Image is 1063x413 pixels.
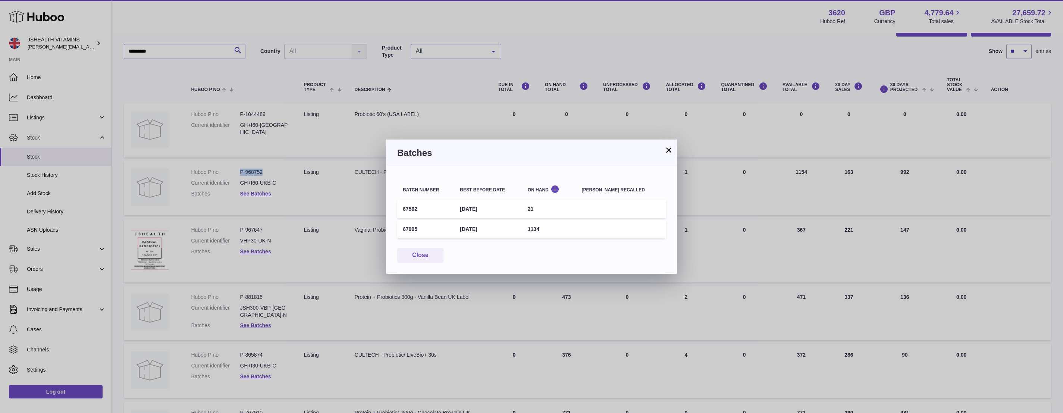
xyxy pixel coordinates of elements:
h3: Batches [397,147,666,159]
button: Close [397,248,443,263]
td: 1134 [522,220,576,238]
div: On Hand [528,185,571,192]
button: × [664,146,673,154]
td: [DATE] [454,200,522,218]
td: 67905 [397,220,454,238]
div: Batch number [403,188,449,193]
td: [DATE] [454,220,522,238]
div: Best before date [460,188,516,193]
td: 21 [522,200,576,218]
div: [PERSON_NAME] recalled [582,188,660,193]
td: 67562 [397,200,454,218]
